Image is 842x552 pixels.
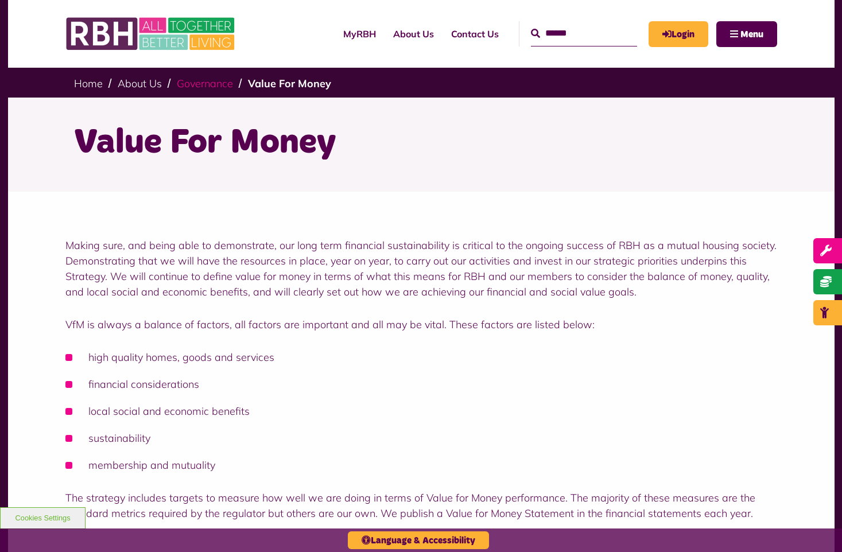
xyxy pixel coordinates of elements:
[740,30,763,39] span: Menu
[649,21,708,47] a: MyRBH
[65,457,777,473] li: membership and mutuality
[443,18,507,49] a: Contact Us
[65,403,777,419] li: local social and economic benefits
[177,77,233,90] a: Governance
[65,317,777,332] p: VfM is always a balance of factors, all factors are important and all may be vital. These factors...
[716,21,777,47] button: Navigation
[531,21,637,46] input: Search
[65,490,777,521] p: The strategy includes targets to measure how well we are doing in terms of Value for Money perfor...
[385,18,443,49] a: About Us
[65,376,777,392] li: financial considerations
[74,77,103,90] a: Home
[65,430,777,446] li: sustainability
[74,120,769,165] h1: Value For Money
[65,11,238,56] img: RBH
[335,18,385,49] a: MyRBH
[118,77,162,90] a: About Us
[65,238,777,300] p: Making sure, and being able to demonstrate, our long term financial sustainability is critical to...
[65,349,777,365] li: high quality homes, goods and services
[348,531,489,549] button: Language & Accessibility
[248,77,331,90] a: Value For Money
